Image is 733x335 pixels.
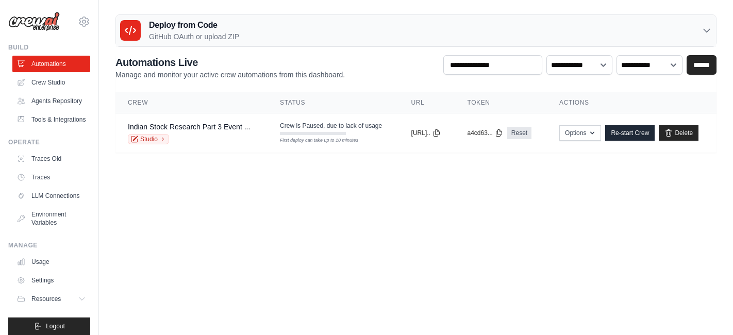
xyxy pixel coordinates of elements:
[12,169,90,186] a: Traces
[149,31,239,42] p: GitHub OAuth or upload ZIP
[115,92,268,113] th: Crew
[280,137,346,144] div: First deploy can take up to 10 minutes
[268,92,399,113] th: Status
[115,55,345,70] h2: Automations Live
[659,125,698,141] a: Delete
[605,125,655,141] a: Re-start Crew
[455,92,547,113] th: Token
[12,272,90,289] a: Settings
[46,322,65,330] span: Logout
[12,150,90,167] a: Traces Old
[399,92,455,113] th: URL
[31,295,61,303] span: Resources
[12,74,90,91] a: Crew Studio
[8,317,90,335] button: Logout
[8,138,90,146] div: Operate
[467,129,503,137] button: a4cd63...
[115,70,345,80] p: Manage and monitor your active crew automations from this dashboard.
[12,111,90,128] a: Tools & Integrations
[12,254,90,270] a: Usage
[149,19,239,31] h3: Deploy from Code
[559,125,601,141] button: Options
[280,122,382,130] span: Crew is Paused, due to lack of usage
[12,291,90,307] button: Resources
[8,241,90,249] div: Manage
[8,12,60,31] img: Logo
[128,134,169,144] a: Studio
[12,56,90,72] a: Automations
[128,123,250,131] a: Indian Stock Research Part 3 Event ...
[12,206,90,231] a: Environment Variables
[547,92,717,113] th: Actions
[12,188,90,204] a: LLM Connections
[507,127,531,139] a: Reset
[12,93,90,109] a: Agents Repository
[8,43,90,52] div: Build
